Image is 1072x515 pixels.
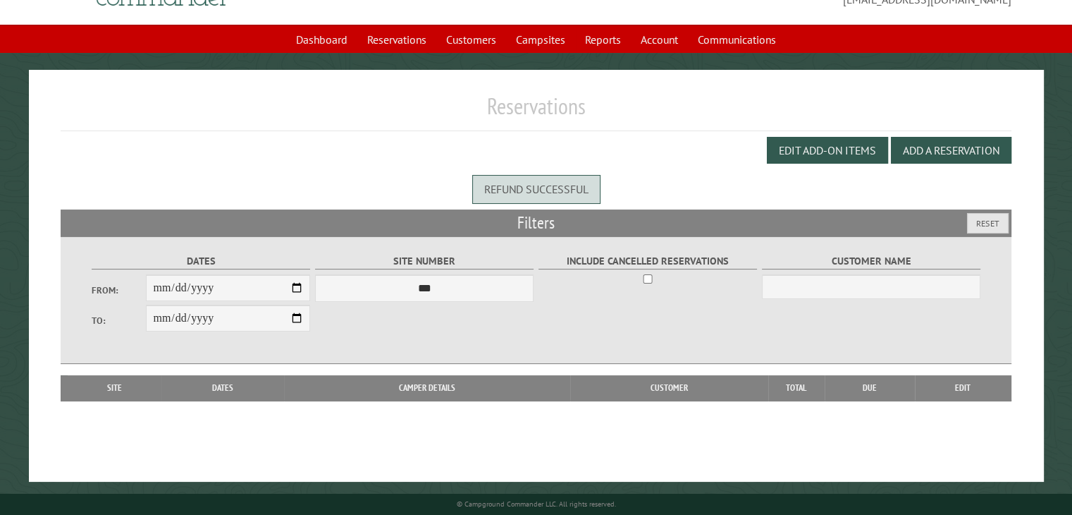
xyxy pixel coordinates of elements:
label: Dates [92,253,311,269]
th: Dates [161,375,284,401]
th: Edit [915,375,1011,401]
label: From: [92,284,147,297]
label: To: [92,314,147,327]
th: Camper Details [284,375,570,401]
button: Reset [967,213,1009,234]
a: Dashboard [288,26,356,53]
a: Customers [438,26,505,53]
label: Include Cancelled Reservations [538,253,758,269]
h2: Filters [61,210,1011,236]
th: Site [68,375,161,401]
small: © Campground Commander LLC. All rights reserved. [457,499,616,509]
label: Site Number [315,253,534,269]
a: Reports [577,26,629,53]
h1: Reservations [61,92,1011,131]
div: Refund successful [472,175,600,203]
a: Communications [689,26,784,53]
a: Account [632,26,686,53]
button: Add a Reservation [891,137,1011,164]
th: Due [825,375,915,401]
th: Total [768,375,825,401]
a: Reservations [359,26,435,53]
label: Customer Name [762,253,981,269]
th: Customer [570,375,768,401]
button: Edit Add-on Items [767,137,888,164]
a: Campsites [507,26,574,53]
